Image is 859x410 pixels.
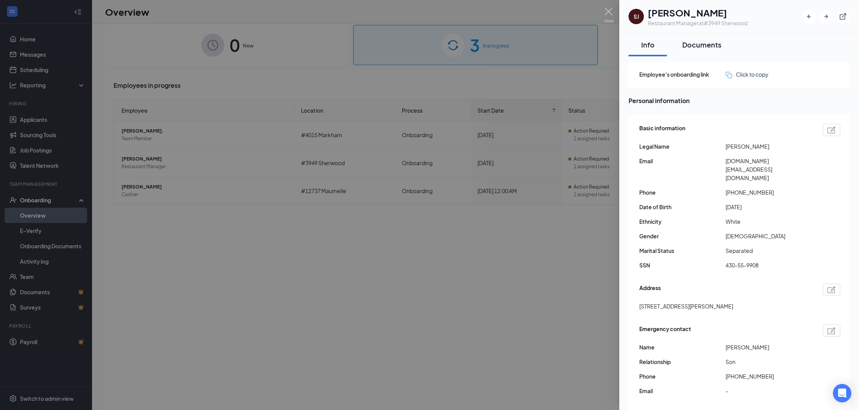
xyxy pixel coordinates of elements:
span: [PHONE_NUMBER] [726,372,812,380]
span: Separated [726,246,812,255]
span: Son [726,358,812,366]
span: White [726,217,812,226]
span: Phone [639,372,726,380]
div: Info [636,40,659,49]
span: Email [639,157,726,165]
span: Basic information [639,124,685,136]
span: Marital Status [639,246,726,255]
span: [PERSON_NAME] [726,343,812,351]
button: ArrowLeftNew [802,10,816,23]
span: [DATE] [726,203,812,211]
span: Name [639,343,726,351]
span: Personal information [629,96,850,105]
img: click-to-copy.71757273a98fde459dfc.svg [726,72,732,78]
h1: [PERSON_NAME] [648,6,747,19]
button: ExternalLink [836,10,850,23]
div: Open Intercom Messenger [833,384,851,402]
span: Legal Name [639,142,726,151]
span: Address [639,284,661,296]
button: Click to copy [726,70,768,79]
span: - [726,387,812,395]
span: SSN [639,261,726,269]
div: Documents [682,40,721,49]
span: [DOMAIN_NAME][EMAIL_ADDRESS][DOMAIN_NAME] [726,157,812,182]
svg: ExternalLink [839,13,847,20]
span: [PERSON_NAME] [726,142,812,151]
span: 430-55-9908 [726,261,812,269]
div: Restaurant Manager at #3949 Sherwood [648,19,747,27]
span: Ethnicity [639,217,726,226]
span: [DEMOGRAPHIC_DATA] [726,232,812,240]
button: ArrowRight [819,10,833,23]
div: SJ [634,13,639,20]
span: Emergency contact [639,325,691,337]
svg: ArrowRight [822,13,830,20]
svg: ArrowLeftNew [805,13,813,20]
span: [PHONE_NUMBER] [726,188,812,197]
span: Date of Birth [639,203,726,211]
span: Employee's onboarding link [639,70,726,79]
span: [STREET_ADDRESS][PERSON_NAME] [639,302,733,310]
span: Email [639,387,726,395]
span: Relationship [639,358,726,366]
span: Phone [639,188,726,197]
span: Gender [639,232,726,240]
